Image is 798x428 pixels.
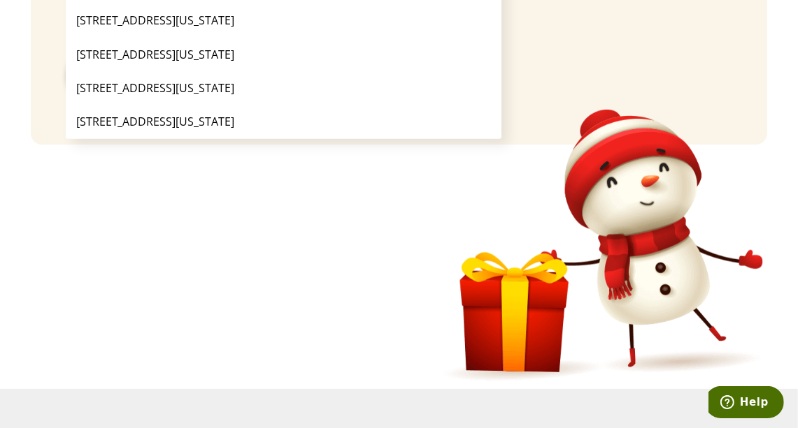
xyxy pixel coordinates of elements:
img: Snowman [436,103,767,385]
li: [STREET_ADDRESS][US_STATE] [66,105,501,138]
li: [STREET_ADDRESS][US_STATE] [66,3,501,37]
li: [STREET_ADDRESS][US_STATE] [66,71,501,105]
li: [STREET_ADDRESS][US_STATE] [66,38,501,71]
iframe: Opens a widget where you can find more information [708,386,784,421]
